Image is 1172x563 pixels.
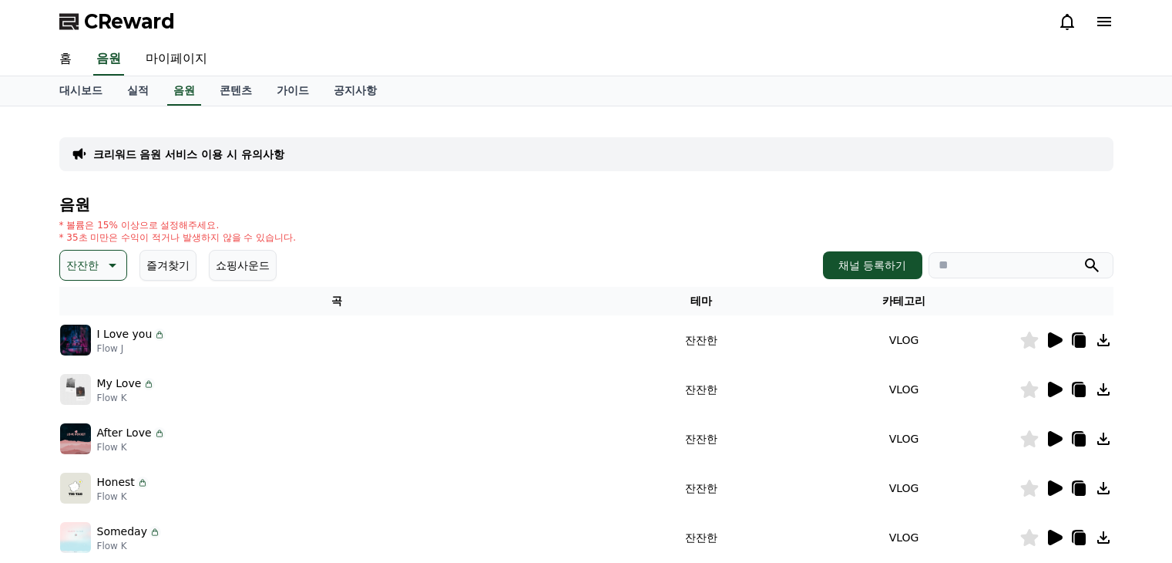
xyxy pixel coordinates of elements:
a: 음원 [93,43,124,76]
p: Flow K [97,392,156,404]
p: Flow K [97,540,161,552]
p: My Love [97,376,142,392]
p: * 볼륨은 15% 이상으로 설정해주세요. [59,219,297,231]
th: 곡 [59,287,614,315]
img: music [60,374,91,405]
a: 가이드 [264,76,321,106]
span: CReward [84,9,175,34]
a: 실적 [115,76,161,106]
a: 마이페이지 [133,43,220,76]
p: Honest [97,474,135,491]
td: 잔잔한 [614,315,789,365]
img: music [60,522,91,553]
td: VLOG [789,513,1019,562]
a: CReward [59,9,175,34]
a: 대시보드 [47,76,115,106]
a: 음원 [167,76,201,106]
p: Someday [97,524,147,540]
button: 채널 등록하기 [823,251,922,279]
p: Flow K [97,441,166,453]
td: 잔잔한 [614,414,789,464]
th: 카테고리 [789,287,1019,315]
td: 잔잔한 [614,513,789,562]
td: VLOG [789,414,1019,464]
td: VLOG [789,365,1019,414]
p: I Love you [97,326,153,342]
button: 즐겨찾기 [139,250,196,281]
th: 테마 [614,287,789,315]
td: VLOG [789,315,1019,365]
h4: 음원 [59,196,1113,213]
p: After Love [97,425,152,441]
a: 공지사항 [321,76,389,106]
button: 잔잔한 [59,250,127,281]
td: 잔잔한 [614,464,789,513]
td: VLOG [789,464,1019,513]
a: 콘텐츠 [207,76,264,106]
button: 쇼핑사운드 [209,250,277,281]
img: music [60,423,91,454]
p: Flow J [97,342,166,355]
td: 잔잔한 [614,365,789,414]
img: music [60,473,91,504]
p: * 35초 미만은 수익이 적거나 발생하지 않을 수 있습니다. [59,231,297,244]
a: 크리워드 음원 서비스 이용 시 유의사항 [93,147,284,162]
a: 홈 [47,43,84,76]
p: 잔잔한 [66,255,99,276]
img: music [60,325,91,356]
p: Flow K [97,491,149,503]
